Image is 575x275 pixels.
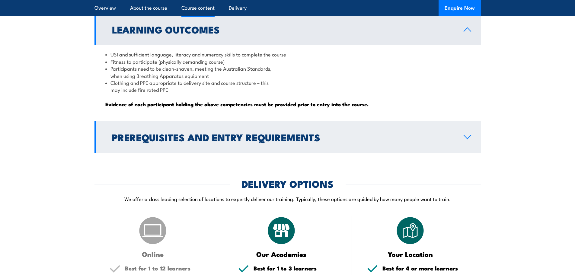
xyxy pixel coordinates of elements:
h5: Best for 4 or more learners [382,265,466,271]
h5: Best for 1 to 12 learners [125,265,208,271]
h3: Your Location [367,251,454,257]
li: Clothing and PPE appropriate to delivery site and course structure – this may include fire rated PPE [105,79,470,93]
a: Learning Outcomes [94,14,481,45]
h2: Learning Outcomes [112,25,454,34]
h2: Prerequisites and Entry Requirements [112,133,454,141]
li: USI and sufficient language, literacy and numeracy skills to complete the course [105,51,470,58]
li: Participants need to be clean-shaven, meeting the Australian Standards, when using Breathing Appa... [105,65,470,79]
h5: Best for 1 to 3 learners [254,265,337,271]
li: Fitness to participate (physically demanding course) [105,58,470,65]
p: We offer a class leading selection of locations to expertly deliver our training. Typically, thes... [94,195,481,202]
h3: Our Academies [238,251,325,257]
a: Prerequisites and Entry Requirements [94,121,481,153]
strong: Evidence of each participant holding the above competencies must be provided prior to entry into ... [105,100,369,108]
h3: Online [110,251,196,257]
h2: DELIVERY OPTIONS [242,179,334,188]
